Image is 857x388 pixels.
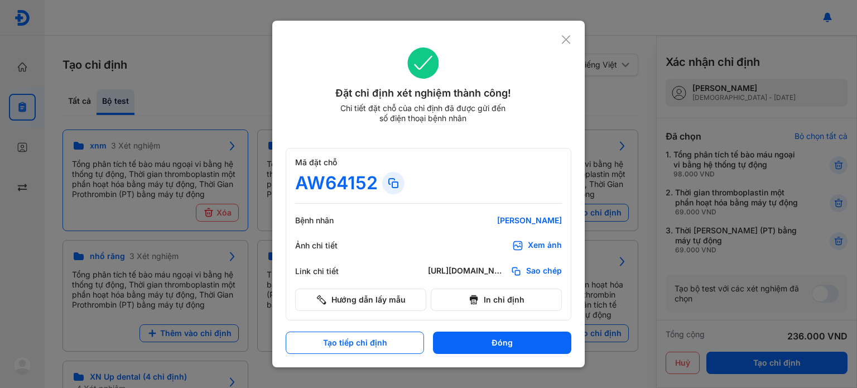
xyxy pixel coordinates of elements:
div: Xem ảnh [528,240,562,251]
button: Tạo tiếp chỉ định [286,332,424,354]
div: Chi tiết đặt chỗ của chỉ định đã được gửi đến số điện thoại bệnh nhân [335,103,511,123]
div: Link chi tiết [295,266,362,276]
div: Đặt chỉ định xét nghiệm thành công! [286,85,561,101]
button: Đóng [433,332,571,354]
div: Ảnh chi tiết [295,241,362,251]
span: Sao chép [526,266,562,277]
div: AW64152 [295,172,378,194]
div: [URL][DOMAIN_NAME] [428,266,506,277]
div: [PERSON_NAME] [428,215,562,226]
div: Mã đặt chỗ [295,157,562,167]
button: Hướng dẫn lấy mẫu [295,289,426,311]
div: Bệnh nhân [295,215,362,226]
button: In chỉ định [431,289,562,311]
